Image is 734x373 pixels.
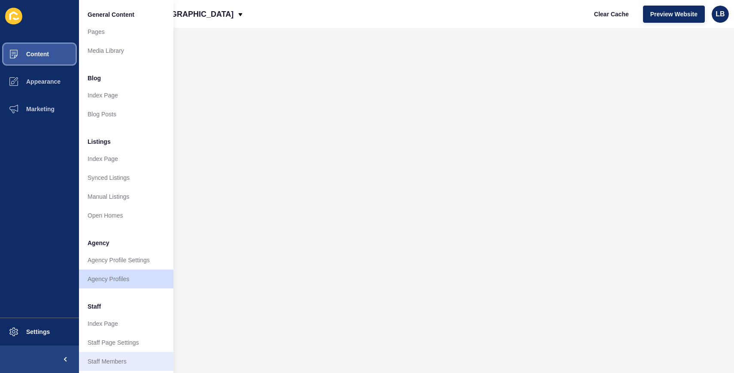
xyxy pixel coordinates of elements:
[79,206,173,225] a: Open Homes
[88,302,101,311] span: Staff
[79,149,173,168] a: Index Page
[79,105,173,124] a: Blog Posts
[88,239,109,247] span: Agency
[79,333,173,352] a: Staff Page Settings
[79,352,173,371] a: Staff Members
[88,137,111,146] span: Listings
[79,41,173,60] a: Media Library
[643,6,705,23] button: Preview Website
[88,10,134,19] span: General Content
[88,74,101,82] span: Blog
[79,187,173,206] a: Manual Listings
[79,270,173,288] a: Agency Profiles
[79,86,173,105] a: Index Page
[79,314,173,333] a: Index Page
[650,10,698,18] span: Preview Website
[594,10,629,18] span: Clear Cache
[79,168,173,187] a: Synced Listings
[587,6,636,23] button: Clear Cache
[79,22,173,41] a: Pages
[716,10,725,18] span: LB
[79,251,173,270] a: Agency Profile Settings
